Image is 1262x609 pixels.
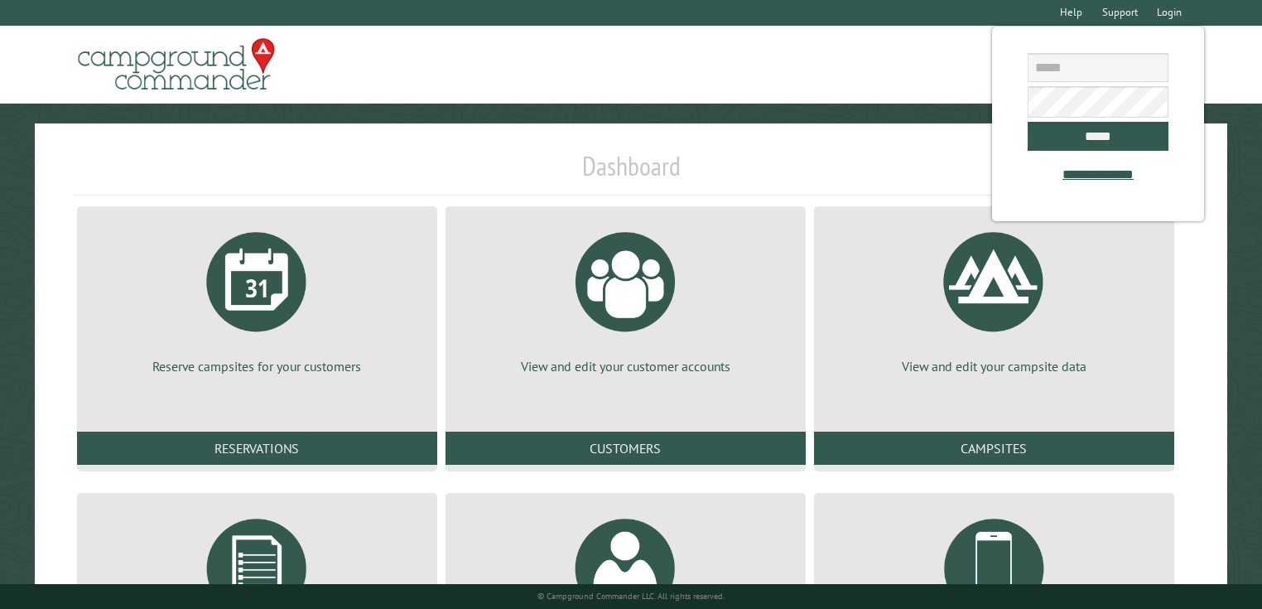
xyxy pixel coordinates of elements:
[465,357,786,375] p: View and edit your customer accounts
[537,591,725,602] small: © Campground Commander LLC. All rights reserved.
[814,432,1174,465] a: Campsites
[446,432,806,465] a: Customers
[465,220,786,375] a: View and edit your customer accounts
[97,357,417,375] p: Reserve campsites for your customers
[834,357,1154,375] p: View and edit your campsite data
[97,220,417,375] a: Reserve campsites for your customers
[834,220,1154,375] a: View and edit your campsite data
[73,150,1190,196] h1: Dashboard
[73,32,280,97] img: Campground Commander
[77,432,437,465] a: Reservations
